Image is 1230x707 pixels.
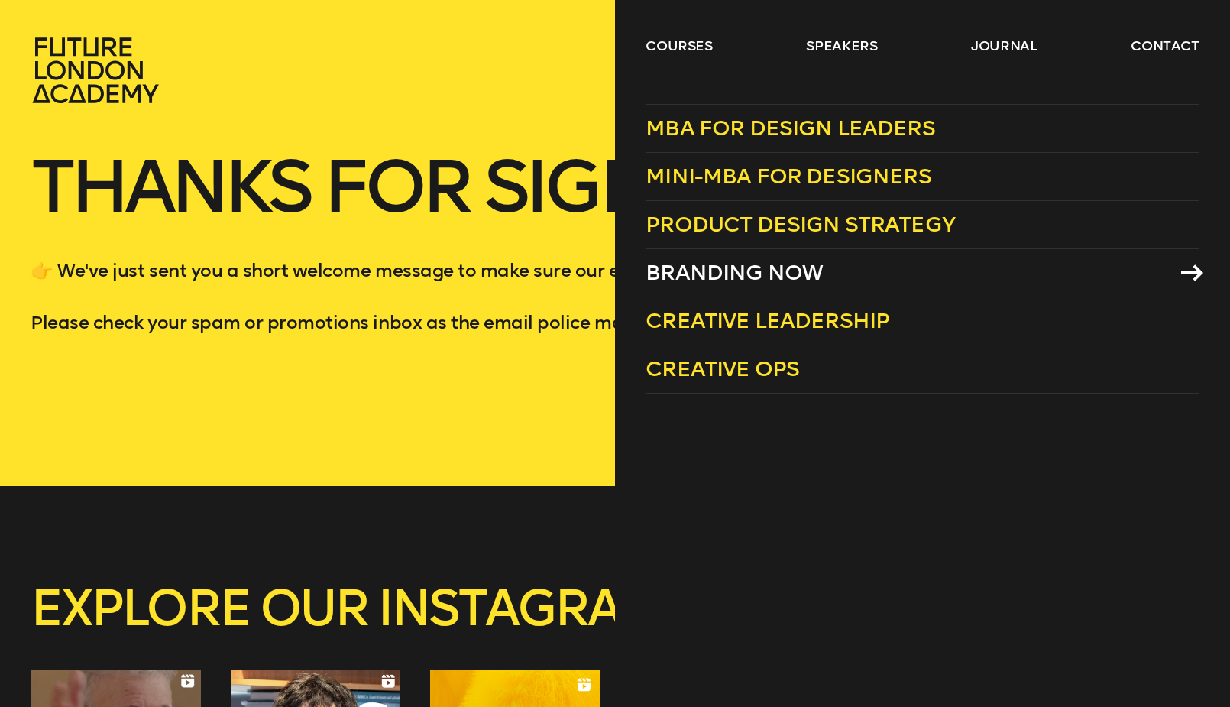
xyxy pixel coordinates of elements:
a: Creative Leadership [646,297,1199,345]
a: contact [1131,37,1199,55]
a: Creative Ops [646,345,1199,394]
span: Mini-MBA for Designers [646,164,931,189]
span: MBA for Design Leaders [646,115,935,141]
a: Branding Now [646,249,1199,297]
span: Creative Leadership [646,308,889,333]
span: Branding Now [646,260,823,285]
span: Creative Ops [646,356,799,381]
a: journal [971,37,1037,55]
a: speakers [806,37,877,55]
a: Mini-MBA for Designers [646,153,1199,201]
a: MBA for Design Leaders [646,104,1199,153]
span: Product Design Strategy [646,212,955,237]
a: courses [646,37,713,55]
a: Product Design Strategy [646,201,1199,249]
